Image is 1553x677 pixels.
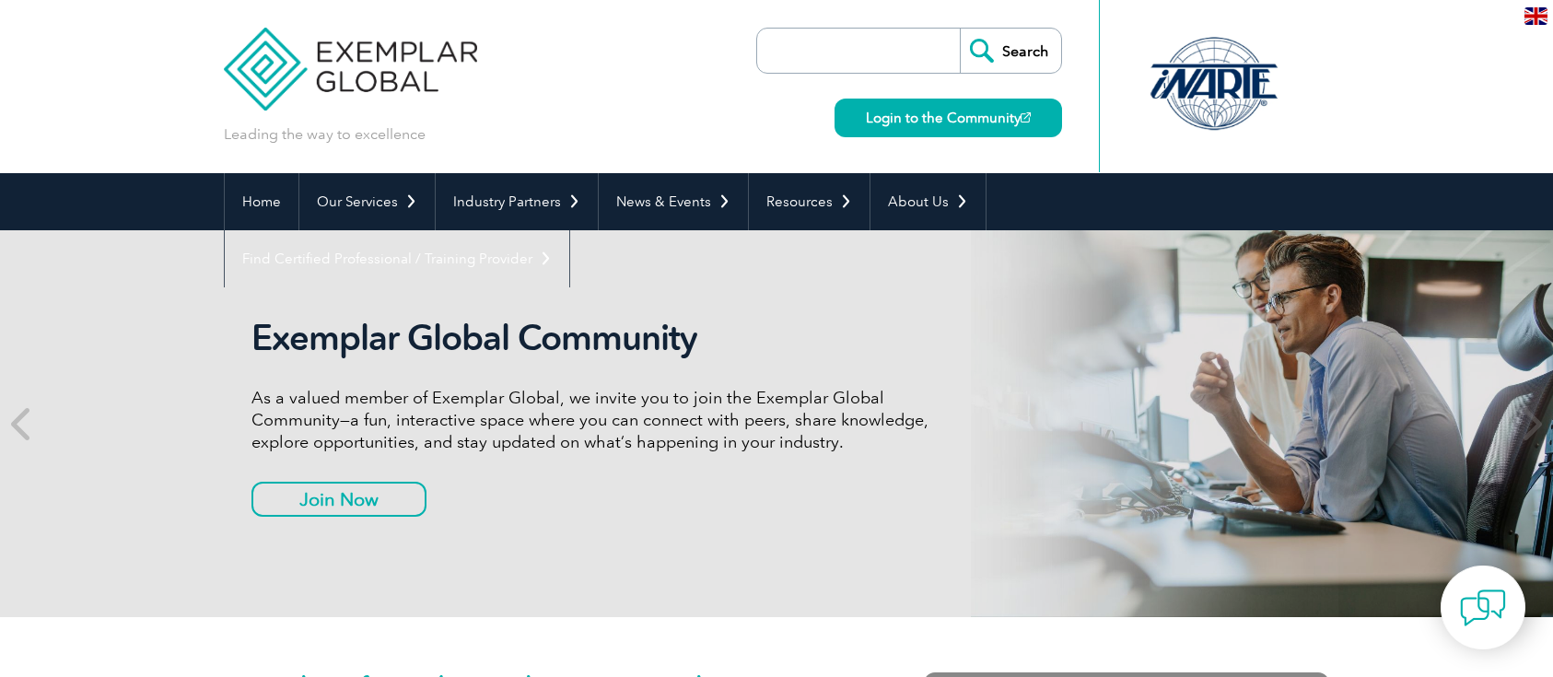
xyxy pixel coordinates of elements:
[1460,585,1506,631] img: contact-chat.png
[1524,7,1547,25] img: en
[870,173,986,230] a: About Us
[1021,112,1031,123] img: open_square.png
[224,124,426,145] p: Leading the way to excellence
[599,173,748,230] a: News & Events
[251,317,942,359] h2: Exemplar Global Community
[299,173,435,230] a: Our Services
[251,482,426,517] a: Join Now
[960,29,1061,73] input: Search
[251,387,942,453] p: As a valued member of Exemplar Global, we invite you to join the Exemplar Global Community—a fun,...
[225,230,569,287] a: Find Certified Professional / Training Provider
[749,173,870,230] a: Resources
[225,173,298,230] a: Home
[436,173,598,230] a: Industry Partners
[835,99,1062,137] a: Login to the Community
